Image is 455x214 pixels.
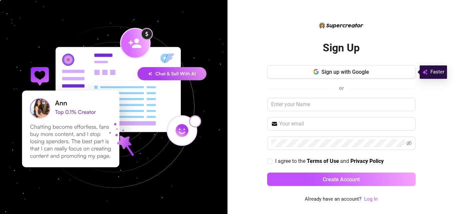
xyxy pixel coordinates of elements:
[364,196,378,202] a: Log In
[340,158,350,164] span: and
[430,68,444,76] span: Faster
[275,158,307,164] span: I agree to the
[339,85,344,91] span: or
[267,65,416,78] button: Sign up with Google
[350,158,384,164] strong: Privacy Policy
[364,195,378,203] a: Log In
[350,158,384,165] a: Privacy Policy
[279,120,412,128] input: Your email
[406,141,412,146] span: eye-invisible
[422,68,428,76] img: svg%3e
[267,173,416,186] button: Create Account
[323,41,360,55] h2: Sign Up
[267,98,416,111] input: Enter your Name
[319,22,363,28] img: logo-BBDzfeDw.svg
[307,158,339,164] strong: Terms of Use
[305,195,361,203] span: Already have an account?
[323,176,360,183] span: Create Account
[307,158,339,165] a: Terms of Use
[321,69,369,75] span: Sign up with Google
